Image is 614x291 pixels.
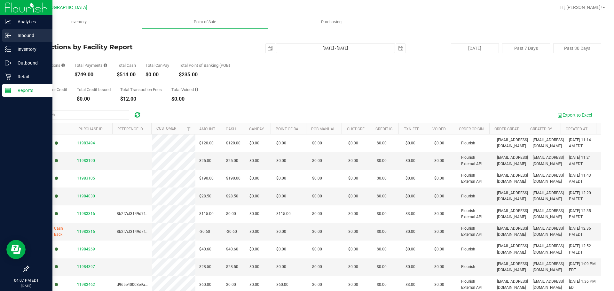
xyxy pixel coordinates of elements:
span: $0.00 [312,246,322,252]
span: Point of Sale [185,19,225,25]
span: [DATE] 11:21 AM EDT [569,155,597,167]
span: 8b2f7cf3149d7f3a258efded32622162 [117,211,184,216]
span: $0.00 [312,175,322,181]
span: [EMAIL_ADDRESS][DOMAIN_NAME] [533,261,564,273]
div: Total Credit Issued [77,88,111,92]
span: $60.00 [276,282,288,288]
iframe: Resource center [6,240,26,259]
span: $0.00 [226,211,236,217]
span: $0.00 [348,158,358,164]
span: $115.00 [276,211,291,217]
span: $0.00 [377,211,387,217]
span: $0.00 [249,246,259,252]
span: [DATE] 11:14 AM EDT [569,137,597,149]
span: $0.00 [276,246,286,252]
span: $0.00 [249,229,259,235]
p: Reports [11,87,50,94]
a: Cust Credit [347,127,370,131]
span: $40.60 [199,246,211,252]
inline-svg: Outbound [5,60,11,66]
span: Flourish External API [461,155,489,167]
a: Filter [183,123,194,134]
p: Retail [11,73,50,80]
span: $0.00 [249,175,259,181]
span: $0.00 [377,282,387,288]
span: $0.00 [249,211,259,217]
span: 11983316 [77,211,95,216]
span: $0.00 [348,246,358,252]
span: Flourish External API [461,172,489,185]
div: Total Payments [75,63,107,67]
a: Point of Banking (POB) [276,127,321,131]
span: $0.00 [434,175,444,181]
span: [DATE] 1:36 PM EDT [569,279,597,291]
span: [EMAIL_ADDRESS][DOMAIN_NAME] [533,226,564,238]
i: Count of all successful payment transactions, possibly including voids, refunds, and cash-back fr... [61,63,65,67]
span: $0.00 [249,193,259,199]
p: [DATE] [3,283,50,288]
span: $0.00 [312,211,322,217]
span: $190.00 [199,175,214,181]
p: Inventory [11,45,50,53]
span: $0.00 [249,140,259,146]
span: $0.00 [377,158,387,164]
span: $0.00 [405,246,415,252]
div: $749.00 [75,72,107,77]
a: Credit Issued [375,127,402,131]
span: $0.00 [226,282,236,288]
span: [DATE] 12:20 PM EDT [569,190,597,202]
div: $0.00 [171,96,198,102]
span: [DATE] 12:35 PM EDT [569,208,597,220]
span: $0.00 [377,193,387,199]
button: Past 30 Days [553,43,601,53]
span: Flourish [461,264,475,270]
span: $0.00 [405,229,415,235]
a: Cash [226,127,236,131]
span: $0.00 [312,282,322,288]
a: Reference ID [117,127,143,131]
span: [EMAIL_ADDRESS][DOMAIN_NAME] [497,155,528,167]
inline-svg: Inventory [5,46,11,52]
span: 11983494 [77,141,95,145]
span: select [266,44,275,53]
div: $0.00 [146,72,169,77]
span: $0.00 [405,140,415,146]
div: Total Point of Banking (POB) [179,63,230,67]
a: Point of Sale [142,15,268,29]
span: Flourish External API [461,208,489,220]
span: [EMAIL_ADDRESS][DOMAIN_NAME] [533,243,564,255]
span: $0.00 [405,158,415,164]
span: $0.00 [249,158,259,164]
span: $25.00 [199,158,211,164]
span: [EMAIL_ADDRESS][DOMAIN_NAME] [497,226,528,238]
a: Created By [530,127,552,131]
span: $0.00 [405,264,415,270]
span: $0.00 [377,246,387,252]
span: $0.00 [434,158,444,164]
a: Created At [566,127,587,131]
p: Analytics [11,18,50,26]
div: Total Voided [171,88,198,92]
button: Export to Excel [553,110,596,120]
span: 11984397 [77,264,95,269]
span: [DATE] 12:52 PM EDT [569,243,597,255]
span: Flourish External API [461,226,489,238]
div: $0.00 [77,96,111,102]
span: $0.00 [249,264,259,270]
span: [EMAIL_ADDRESS][DOMAIN_NAME] [497,137,528,149]
span: $0.00 [434,211,444,217]
span: $0.00 [434,282,444,288]
span: $120.00 [226,140,240,146]
span: [DATE] 11:43 AM EDT [569,172,597,185]
span: $0.00 [434,193,444,199]
span: $0.00 [434,140,444,146]
span: Flourish [461,140,475,146]
span: 8b2f7cf3149d7f3a258efded32622162 [117,229,184,234]
span: $0.00 [348,193,358,199]
div: Total CanPay [146,63,169,67]
span: Flourish [461,246,475,252]
span: [EMAIL_ADDRESS][DOMAIN_NAME] [497,172,528,185]
span: $3.00 [405,211,415,217]
inline-svg: Analytics [5,19,11,25]
h4: Transactions by Facility Report [28,43,219,50]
